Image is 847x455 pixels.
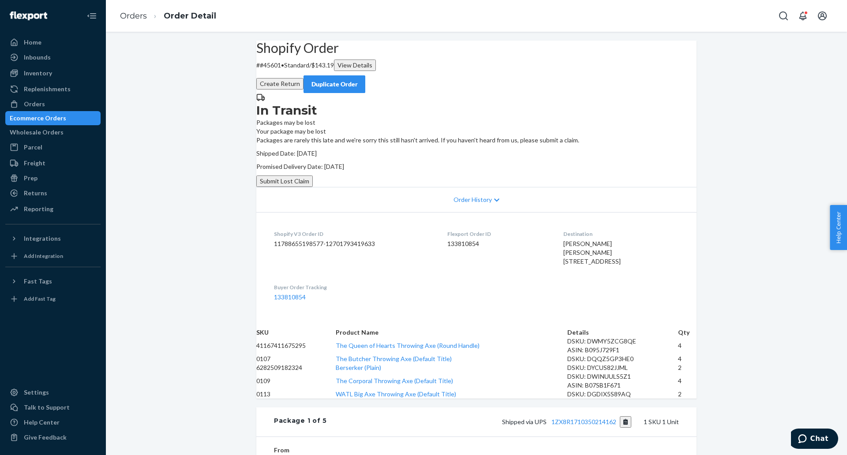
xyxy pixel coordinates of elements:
dt: Destination [563,230,679,238]
div: 1 SKU 1 Unit [327,416,679,428]
iframe: Opens a widget where you can chat to one of our agents [791,429,838,451]
h3: In Transit [256,102,697,118]
td: 41167411675295 [256,337,336,354]
span: [PERSON_NAME] [PERSON_NAME] [STREET_ADDRESS] [563,240,621,265]
button: Close Navigation [83,7,101,25]
th: SKU [256,328,336,337]
div: DSKU: DGDIX5S89AQ [567,390,678,399]
button: Duplicate Order [304,75,365,93]
button: Give Feedback [5,430,101,444]
td: 0113 [256,390,336,399]
button: Copy tracking number [620,416,632,428]
ol: breadcrumbs [113,3,223,29]
td: 4 [678,354,697,363]
a: Replenishments [5,82,101,96]
span: • [281,61,284,69]
a: Freight [5,156,101,170]
div: Reporting [24,205,53,213]
div: Prep [24,174,37,183]
a: Parcel [5,140,101,154]
td: 2 [678,363,697,372]
div: Inventory [24,69,52,78]
div: Inbounds [24,53,51,62]
a: WATL Big Axe Throwing Axe (Default Title) [336,390,456,398]
div: Ecommerce Orders [10,114,66,123]
td: 0109 [256,372,336,390]
div: Add Integration [24,252,63,260]
a: The Butcher Throwing Axe (Default Title) [336,355,452,362]
button: Fast Tags [5,274,101,288]
div: Integrations [24,234,61,243]
dd: 133810854 [447,239,549,248]
th: Details [567,328,678,337]
a: Home [5,35,101,49]
td: 2 [678,390,697,399]
div: Duplicate Order [311,80,358,89]
a: Berserker (Plain) [336,364,381,371]
span: Shipped via UPS [502,418,632,425]
dt: Shopify V3 Order ID [274,230,433,238]
div: DSKU: DWINUULS5Z1 [567,372,678,381]
button: Open account menu [813,7,831,25]
span: Standard [284,61,309,69]
div: Package 1 of 5 [274,416,327,428]
button: Open Search Box [775,7,792,25]
p: Promised Delivery Date: [DATE] [256,162,697,171]
dt: From [274,446,379,455]
dt: Flexport Order ID [447,230,549,238]
div: Settings [24,388,49,397]
div: DSKU: DQQZ5GP3HE0 [567,354,678,363]
a: Add Integration [5,249,101,263]
div: Returns [24,189,47,198]
div: ASIN: B095J729F1 [567,346,678,354]
p: Packages are rarely this late and we're sorry this still hasn't arrived. If you haven't heard fro... [256,136,697,145]
p: # #45601 / $143.19 [256,60,697,71]
div: Talk to Support [24,403,70,412]
div: Freight [24,159,45,168]
div: Orders [24,100,45,108]
dd: 11788655198577-12701793419633 [274,239,433,248]
td: 6282509182324 [256,363,336,372]
a: Orders [5,97,101,111]
td: 4 [678,337,697,354]
div: Packages may be lost [256,102,697,127]
div: DSKU: DYCUS82JJML [567,363,678,372]
th: Product Name [336,328,567,337]
a: Ecommerce Orders [5,111,101,125]
img: Flexport logo [10,11,47,20]
a: Inbounds [5,50,101,64]
a: 1ZX8R1710350214162 [551,418,616,425]
div: Add Fast Tag [24,295,56,302]
span: Order History [453,195,492,204]
td: 4 [678,372,697,390]
div: ASIN: B07SB1F671 [567,381,678,390]
a: Prep [5,171,101,185]
p: Shipped Date: [DATE] [256,149,697,158]
th: Qty [678,328,697,337]
a: Add Fast Tag [5,292,101,306]
a: Inventory [5,66,101,80]
button: View Details [334,60,376,71]
a: Reporting [5,202,101,216]
div: Wholesale Orders [10,128,64,137]
div: Replenishments [24,85,71,93]
a: Order Detail [164,11,216,21]
div: Fast Tags [24,277,52,286]
button: Submit Lost Claim [256,175,313,187]
div: Parcel [24,143,42,152]
button: Open notifications [794,7,812,25]
header: Your package may be lost [256,127,697,136]
button: Talk to Support [5,400,101,414]
td: 0107 [256,354,336,363]
a: The Queen of Hearts Throwing Axe (Round Handle) [336,342,480,349]
button: Help Center [830,205,847,250]
a: 133810854 [274,293,306,301]
div: Help Center [24,418,60,427]
div: Give Feedback [24,433,67,442]
a: Returns [5,186,101,200]
div: DSKU: DWMY5ZCG8QE [567,337,678,346]
h2: Shopify Order [256,41,697,55]
div: View Details [337,61,372,70]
